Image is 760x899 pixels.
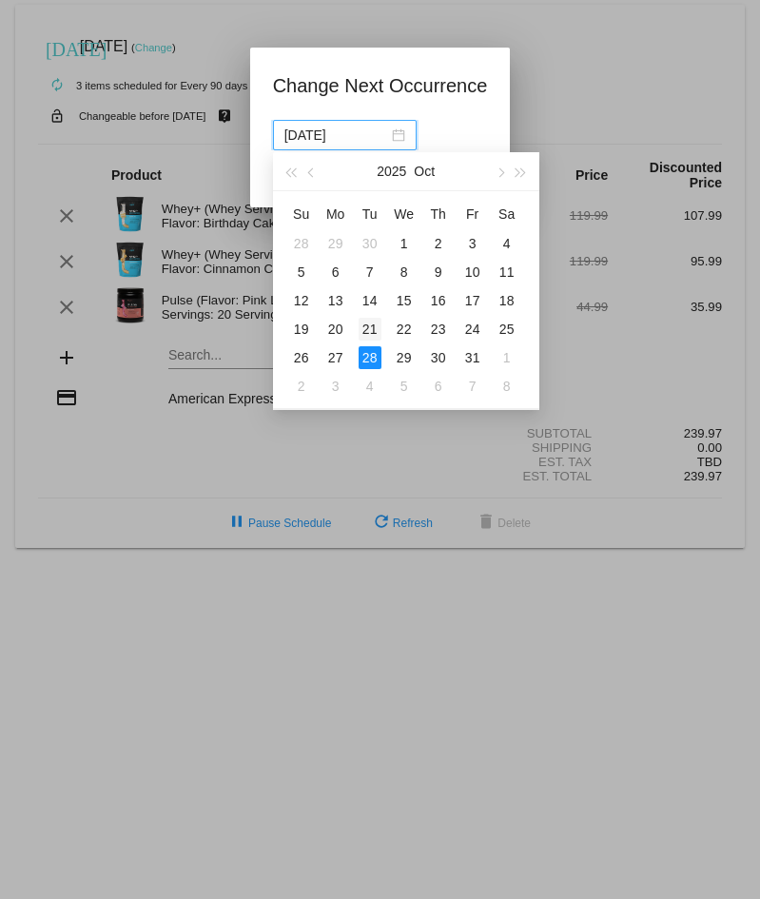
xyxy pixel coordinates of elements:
[427,375,450,398] div: 6
[377,152,406,190] button: 2025
[353,286,387,315] td: 10/14/2025
[353,372,387,401] td: 11/4/2025
[319,199,353,229] th: Mon
[281,152,302,190] button: Last year (Control + left)
[290,346,313,369] div: 26
[359,289,381,312] div: 14
[461,289,484,312] div: 17
[510,152,531,190] button: Next year (Control + right)
[456,343,490,372] td: 10/31/2025
[324,261,347,283] div: 6
[496,346,518,369] div: 1
[324,375,347,398] div: 3
[461,346,484,369] div: 31
[456,258,490,286] td: 10/10/2025
[456,315,490,343] td: 10/24/2025
[461,261,484,283] div: 10
[427,261,450,283] div: 9
[461,232,484,255] div: 3
[461,375,484,398] div: 7
[393,261,416,283] div: 8
[353,315,387,343] td: 10/21/2025
[359,375,381,398] div: 4
[387,199,421,229] th: Wed
[421,315,456,343] td: 10/23/2025
[387,258,421,286] td: 10/8/2025
[284,372,319,401] td: 11/2/2025
[290,375,313,398] div: 2
[387,286,421,315] td: 10/15/2025
[461,318,484,341] div: 24
[421,258,456,286] td: 10/9/2025
[353,343,387,372] td: 10/28/2025
[290,261,313,283] div: 5
[284,286,319,315] td: 10/12/2025
[490,258,524,286] td: 10/11/2025
[319,229,353,258] td: 9/29/2025
[393,346,416,369] div: 29
[496,289,518,312] div: 18
[359,346,381,369] div: 28
[496,261,518,283] div: 11
[456,286,490,315] td: 10/17/2025
[490,315,524,343] td: 10/25/2025
[353,229,387,258] td: 9/30/2025
[353,199,387,229] th: Tue
[421,343,456,372] td: 10/30/2025
[353,258,387,286] td: 10/7/2025
[284,258,319,286] td: 10/5/2025
[284,199,319,229] th: Sun
[421,199,456,229] th: Thu
[456,229,490,258] td: 10/3/2025
[273,70,488,101] h1: Change Next Occurrence
[427,289,450,312] div: 16
[387,315,421,343] td: 10/22/2025
[490,199,524,229] th: Sat
[319,315,353,343] td: 10/20/2025
[427,318,450,341] div: 23
[359,232,381,255] div: 30
[496,232,518,255] div: 4
[456,372,490,401] td: 11/7/2025
[324,289,347,312] div: 13
[490,343,524,372] td: 11/1/2025
[284,343,319,372] td: 10/26/2025
[359,318,381,341] div: 21
[290,289,313,312] div: 12
[489,152,510,190] button: Next month (PageDown)
[456,199,490,229] th: Fri
[427,232,450,255] div: 2
[284,125,388,146] input: Select date
[414,152,435,190] button: Oct
[387,372,421,401] td: 11/5/2025
[421,372,456,401] td: 11/6/2025
[324,318,347,341] div: 20
[490,229,524,258] td: 10/4/2025
[496,318,518,341] div: 25
[496,375,518,398] div: 8
[490,372,524,401] td: 11/8/2025
[393,289,416,312] div: 15
[319,258,353,286] td: 10/6/2025
[387,229,421,258] td: 10/1/2025
[324,232,347,255] div: 29
[284,229,319,258] td: 9/28/2025
[387,343,421,372] td: 10/29/2025
[393,375,416,398] div: 5
[393,318,416,341] div: 22
[319,372,353,401] td: 11/3/2025
[427,346,450,369] div: 30
[393,232,416,255] div: 1
[302,152,322,190] button: Previous month (PageUp)
[284,315,319,343] td: 10/19/2025
[359,261,381,283] div: 7
[319,286,353,315] td: 10/13/2025
[421,286,456,315] td: 10/16/2025
[421,229,456,258] td: 10/2/2025
[319,343,353,372] td: 10/27/2025
[290,318,313,341] div: 19
[290,232,313,255] div: 28
[490,286,524,315] td: 10/18/2025
[324,346,347,369] div: 27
